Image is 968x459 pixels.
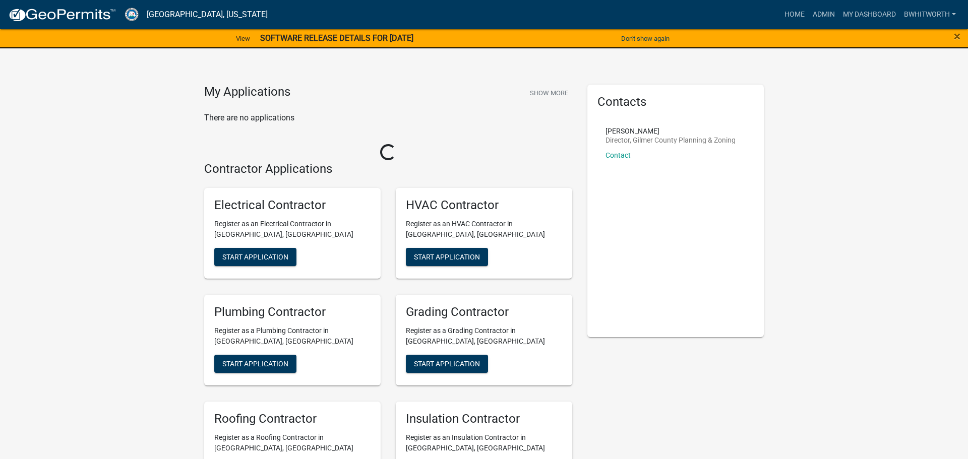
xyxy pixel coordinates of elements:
[222,253,288,261] span: Start Application
[124,8,139,21] img: Gilmer County, Georgia
[839,5,900,24] a: My Dashboard
[232,30,254,47] a: View
[214,219,371,240] p: Register as an Electrical Contractor in [GEOGRAPHIC_DATA], [GEOGRAPHIC_DATA]
[406,432,562,453] p: Register as an Insulation Contractor in [GEOGRAPHIC_DATA], [GEOGRAPHIC_DATA]
[606,127,736,135] p: [PERSON_NAME]
[526,85,572,101] button: Show More
[204,85,290,100] h4: My Applications
[606,137,736,144] p: Director, Gilmer County Planning & Zoning
[260,33,413,43] strong: SOFTWARE RELEASE DETAILS FOR [DATE]
[606,151,631,159] a: Contact
[406,219,562,240] p: Register as an HVAC Contractor in [GEOGRAPHIC_DATA], [GEOGRAPHIC_DATA]
[214,198,371,213] h5: Electrical Contractor
[214,432,371,453] p: Register as a Roofing Contractor in [GEOGRAPHIC_DATA], [GEOGRAPHIC_DATA]
[406,248,488,266] button: Start Application
[617,30,674,47] button: Don't show again
[954,30,960,42] button: Close
[214,325,371,347] p: Register as a Plumbing Contractor in [GEOGRAPHIC_DATA], [GEOGRAPHIC_DATA]
[406,355,488,373] button: Start Application
[900,5,960,24] a: BWhitworth
[414,359,480,367] span: Start Application
[597,95,754,109] h5: Contacts
[780,5,809,24] a: Home
[406,412,562,426] h5: Insulation Contractor
[214,355,296,373] button: Start Application
[406,305,562,319] h5: Grading Contractor
[954,29,960,43] span: ×
[214,305,371,319] h5: Plumbing Contractor
[414,253,480,261] span: Start Application
[147,6,268,23] a: [GEOGRAPHIC_DATA], [US_STATE]
[222,359,288,367] span: Start Application
[406,198,562,213] h5: HVAC Contractor
[406,325,562,347] p: Register as a Grading Contractor in [GEOGRAPHIC_DATA], [GEOGRAPHIC_DATA]
[809,5,839,24] a: Admin
[204,162,572,176] h4: Contractor Applications
[214,248,296,266] button: Start Application
[204,112,572,124] p: There are no applications
[214,412,371,426] h5: Roofing Contractor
